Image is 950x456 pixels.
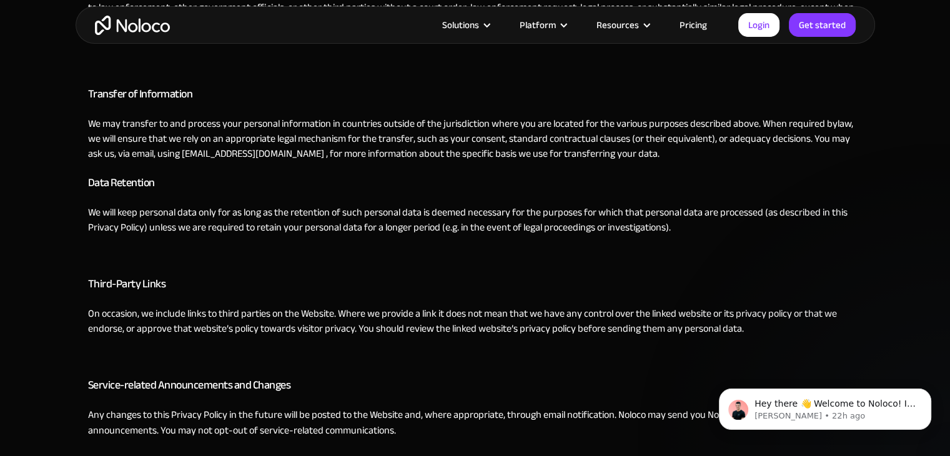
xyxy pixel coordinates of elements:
[664,17,723,33] a: Pricing
[738,13,779,37] a: Login
[88,349,863,364] p: ‍
[88,275,863,294] h3: Third-Party Links
[88,174,863,192] h3: Data Retention
[596,17,639,33] div: Resources
[88,205,863,235] p: We will keep personal data only for as long as the retention of such personal data is deemed nece...
[504,17,581,33] div: Platform
[581,17,664,33] div: Resources
[88,376,863,395] h3: Service-related Announcements and Changes
[88,407,863,437] p: Any changes to this Privacy Policy in the future will be posted to the Website and, where appropr...
[95,16,170,35] a: home
[520,17,556,33] div: Platform
[789,13,856,37] a: Get started
[442,17,479,33] div: Solutions
[88,306,863,336] p: On occasion, we include links to third parties on the Website. Where we provide a link it does no...
[88,57,863,72] p: ‍
[88,85,863,104] h3: Transfer of Information
[88,247,863,262] p: ‍
[427,17,504,33] div: Solutions
[88,116,863,161] p: We may transfer to and process your personal information in countries outside of the jurisdiction...
[700,362,950,450] iframe: Intercom notifications message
